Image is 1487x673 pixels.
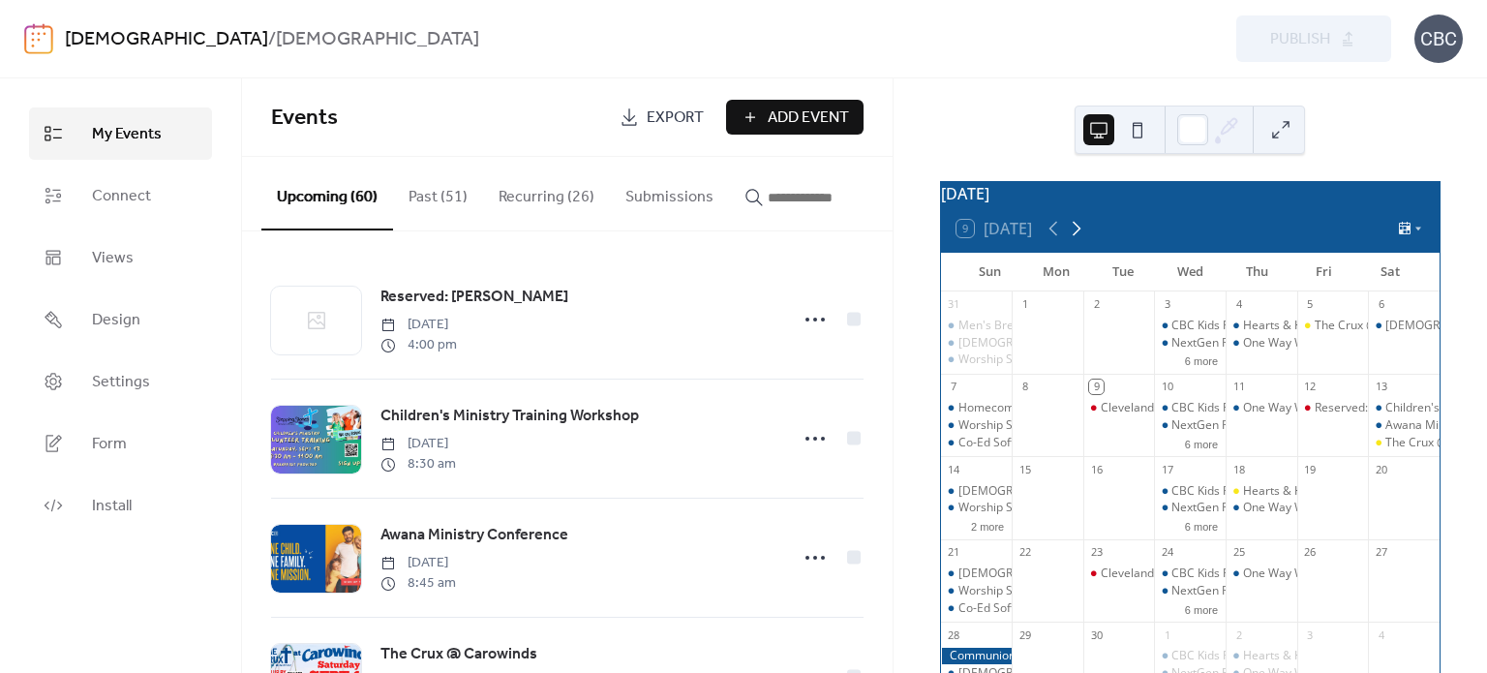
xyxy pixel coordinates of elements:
[29,169,212,222] a: Connect
[1231,545,1246,560] div: 25
[92,309,140,332] span: Design
[1374,545,1388,560] div: 27
[1154,583,1226,599] div: NextGen Praise Rehearsal
[1231,462,1246,476] div: 18
[268,21,276,58] b: /
[947,297,961,312] div: 31
[380,315,457,335] span: [DATE]
[1089,627,1104,642] div: 30
[1226,648,1297,664] div: Hearts & Hands
[1083,566,1155,582] div: Cleveland Homeschool Co-op
[726,100,864,135] a: Add Event
[276,21,479,58] b: [DEMOGRAPHIC_DATA]
[941,352,1013,368] div: Worship Service
[1171,483,1314,500] div: CBC Kids Praise Rehearsal
[947,545,961,560] div: 21
[1171,335,1313,352] div: NextGen Praise Rehearsal
[1083,400,1155,416] div: Cleveland Homeschool Co-op
[1154,417,1226,434] div: NextGen Praise Rehearsal
[647,107,704,130] span: Export
[380,286,568,309] span: Reserved: [PERSON_NAME]
[1177,517,1226,534] button: 6 more
[29,417,212,470] a: Form
[380,335,457,355] span: 4:00 pm
[1160,297,1174,312] div: 3
[1171,400,1314,416] div: CBC Kids Praise Rehearsal
[1303,545,1318,560] div: 26
[768,107,849,130] span: Add Event
[1154,400,1226,416] div: CBC Kids Praise Rehearsal
[958,483,1127,500] div: [DEMOGRAPHIC_DATA] Project
[1157,253,1224,291] div: Wed
[1226,318,1297,334] div: Hearts & Hands
[1089,297,1104,312] div: 2
[1414,15,1463,63] div: CBC
[941,417,1013,434] div: Worship Service
[958,417,1046,434] div: Worship Service
[271,97,338,139] span: Events
[29,231,212,284] a: Views
[958,318,1047,334] div: Men's Breakfast
[29,293,212,346] a: Design
[1154,500,1226,516] div: NextGen Praise Rehearsal
[941,435,1013,451] div: Co-Ed Softball Games
[1226,400,1297,416] div: One Way Worship Rehearsal
[1160,545,1174,560] div: 24
[941,483,1013,500] div: Gospel Project
[1374,627,1388,642] div: 4
[1171,318,1314,334] div: CBC Kids Praise Rehearsal
[1368,435,1440,451] div: The Crux @ Carowinds
[380,285,568,310] a: Reserved: [PERSON_NAME]
[1303,627,1318,642] div: 3
[1017,462,1032,476] div: 15
[1177,352,1226,368] button: 6 more
[958,400,1137,416] div: Homecoming (32nd Anniversary)
[24,23,53,54] img: logo
[1154,318,1226,334] div: CBC Kids Praise Rehearsal
[1243,648,1329,664] div: Hearts & Hands
[393,157,483,229] button: Past (51)
[1368,417,1440,434] div: Awana Ministry Conference
[1089,380,1104,394] div: 9
[1374,462,1388,476] div: 20
[380,524,568,547] span: Awana Ministry Conference
[1231,627,1246,642] div: 2
[941,583,1013,599] div: Worship Service
[29,479,212,532] a: Install
[1374,380,1388,394] div: 13
[1160,462,1174,476] div: 17
[941,566,1013,582] div: Gospel Project
[92,247,134,270] span: Views
[1303,297,1318,312] div: 5
[1297,400,1369,416] div: Reserved: Rakes
[1154,648,1226,664] div: CBC Kids Praise Rehearsal
[380,573,456,594] span: 8:45 am
[1177,600,1226,617] button: 6 more
[958,500,1046,516] div: Worship Service
[261,157,393,230] button: Upcoming (60)
[380,405,639,428] span: Children's Ministry Training Workshop
[1368,400,1440,416] div: Children's Ministry Training Workshop
[1017,627,1032,642] div: 29
[1243,500,1396,516] div: One Way Worship Rehearsal
[1160,380,1174,394] div: 10
[92,495,132,518] span: Install
[941,600,1013,617] div: Co-Ed Softball Games
[1023,253,1090,291] div: Mon
[958,435,1076,451] div: Co-Ed Softball Games
[1243,400,1396,416] div: One Way Worship Rehearsal
[1368,318,1440,334] div: Church Work Day
[29,107,212,160] a: My Events
[1297,318,1369,334] div: The Crux @ West Rowan Football Game
[941,318,1013,334] div: Men's Breakfast
[1224,253,1290,291] div: Thu
[380,454,456,474] span: 8:30 am
[1089,545,1104,560] div: 23
[29,355,212,408] a: Settings
[92,371,150,394] span: Settings
[947,380,961,394] div: 7
[380,523,568,548] a: Awana Ministry Conference
[1171,583,1313,599] div: NextGen Praise Rehearsal
[958,583,1046,599] div: Worship Service
[1171,417,1313,434] div: NextGen Praise Rehearsal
